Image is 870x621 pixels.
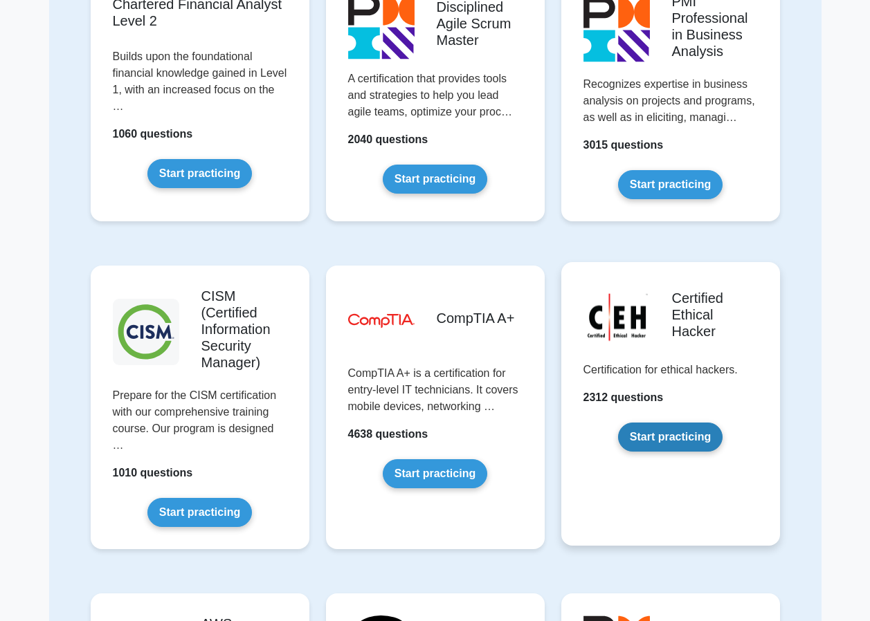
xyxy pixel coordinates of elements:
a: Start practicing [147,159,252,188]
a: Start practicing [147,498,252,527]
a: Start practicing [383,165,487,194]
a: Start practicing [383,459,487,488]
a: Start practicing [618,423,723,452]
a: Start practicing [618,170,723,199]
